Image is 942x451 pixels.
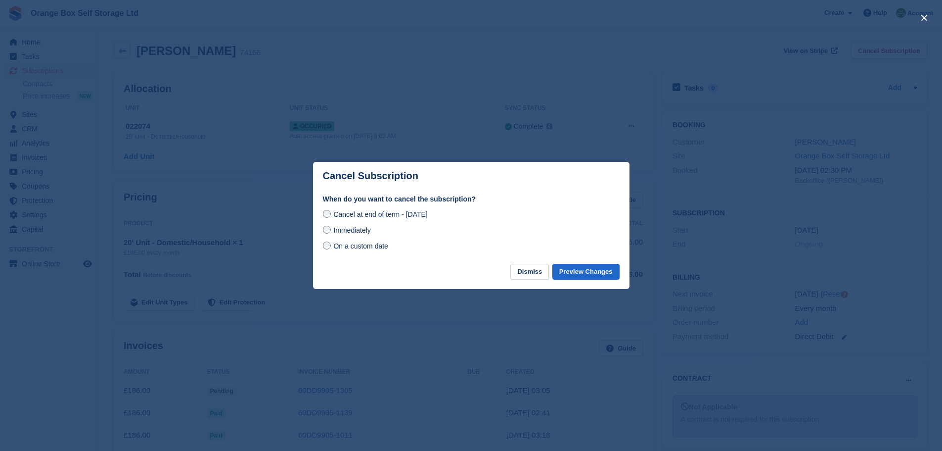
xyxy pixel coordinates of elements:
button: Dismiss [510,264,549,280]
p: Cancel Subscription [323,170,418,182]
span: Immediately [333,226,370,234]
input: Immediately [323,226,331,234]
span: On a custom date [333,242,388,250]
button: close [916,10,932,26]
input: On a custom date [323,242,331,250]
button: Preview Changes [552,264,620,280]
span: Cancel at end of term - [DATE] [333,210,427,218]
label: When do you want to cancel the subscription? [323,194,620,204]
input: Cancel at end of term - [DATE] [323,210,331,218]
